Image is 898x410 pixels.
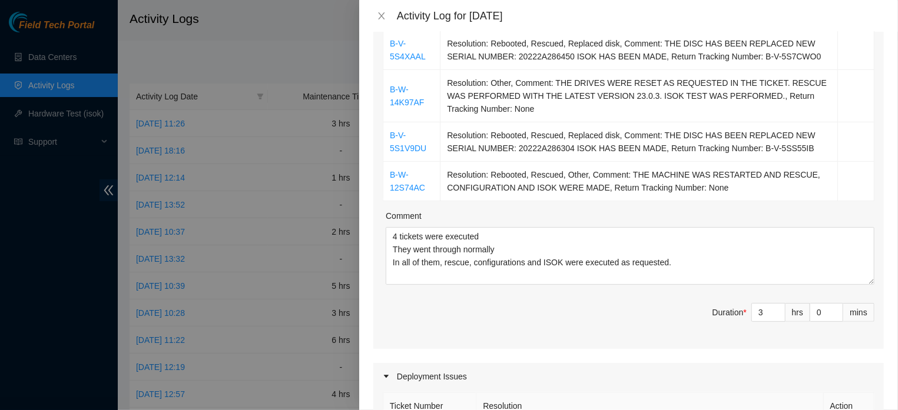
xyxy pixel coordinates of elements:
div: hrs [786,303,810,322]
a: B-V-5S1V9DU [390,131,426,153]
div: Activity Log for [DATE] [397,9,884,22]
div: mins [843,303,874,322]
td: Resolution: Other, Comment: THE DRIVES WERE RESET AS REQUESTED IN THE TICKET. RESCUE WAS PERFORME... [440,70,838,122]
span: close [377,11,386,21]
textarea: Comment [386,227,874,285]
a: B-V-5S4XAAL [390,39,426,61]
td: Resolution: Rebooted, Rescued, Other, Comment: THE MACHINE WAS RESTARTED AND RESCUE, CONFIGURATIO... [440,162,838,201]
td: Resolution: Rebooted, Rescued, Replaced disk, Comment: THE DISC HAS BEEN REPLACED NEW SERIAL NUMB... [440,122,838,162]
label: Comment [386,209,422,222]
div: Deployment Issues [373,363,884,390]
div: Duration [713,306,747,319]
span: caret-right [383,373,390,380]
button: Close [373,11,390,22]
td: Resolution: Rebooted, Rescued, Replaced disk, Comment: THE DISC HAS BEEN REPLACED NEW SERIAL NUMB... [440,31,838,70]
a: B-W-12S74AC [390,170,425,192]
a: B-W-14K97AF [390,85,424,107]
